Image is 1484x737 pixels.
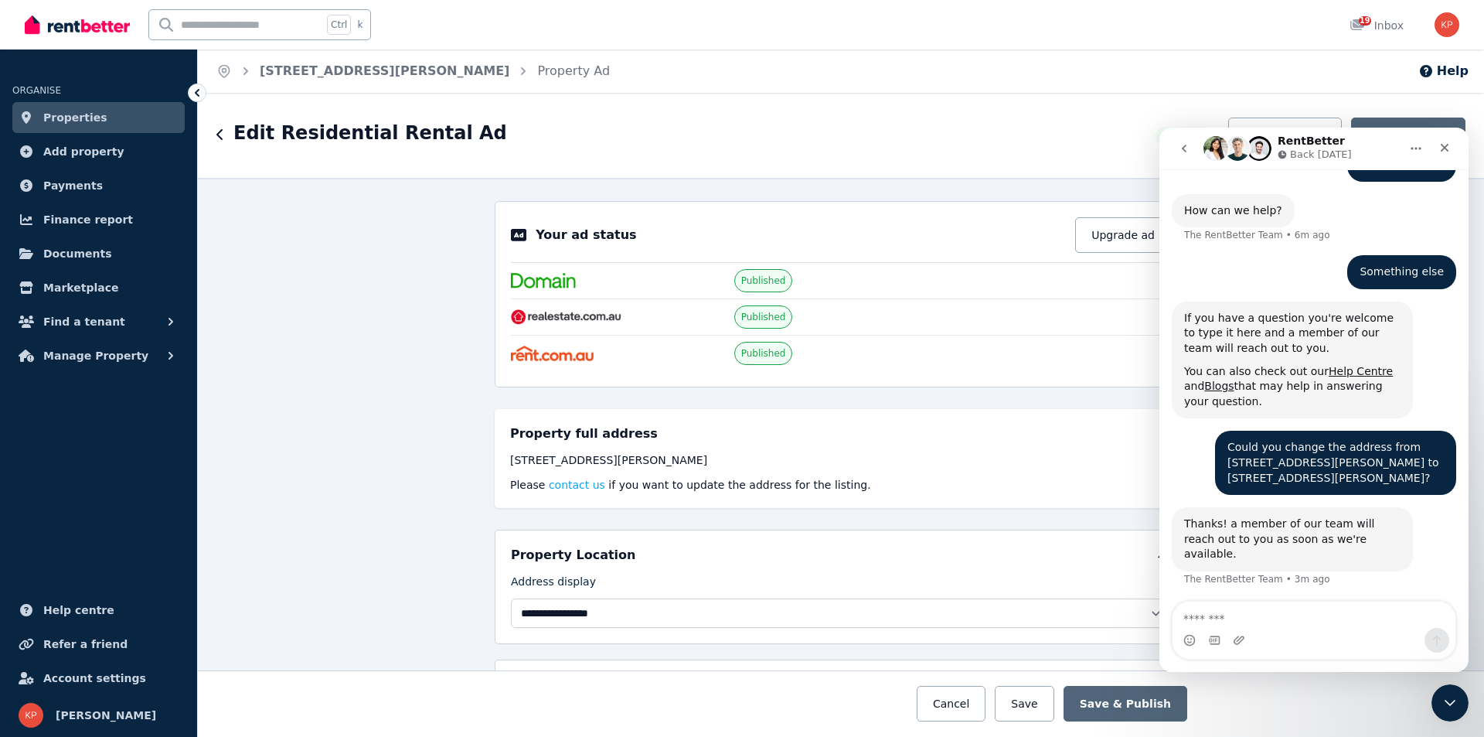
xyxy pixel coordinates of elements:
span: k [357,19,362,31]
div: [STREET_ADDRESS][PERSON_NAME] [510,452,1172,468]
div: Inbox [1350,18,1404,33]
a: Marketplace [12,272,185,303]
span: Finance report [43,210,133,229]
a: Refer a friend [12,629,185,660]
button: Save & Publish [1064,686,1187,722]
a: Help centre [12,595,185,626]
a: Documents [12,238,185,269]
p: Please if you want to update the address for the listing. [510,477,1172,493]
button: contact us [549,477,605,493]
button: Help [1418,62,1469,80]
a: Account settings [12,663,185,694]
span: Published [741,347,786,360]
span: [PERSON_NAME] [56,706,156,725]
span: ORGANISE [12,85,61,96]
span: Documents [43,244,112,263]
span: Find a tenant [43,312,125,331]
h5: Property full address [510,425,658,443]
span: Published [741,275,786,287]
button: Manage Property [12,340,185,371]
a: Finance report [12,204,185,235]
span: Manage Property [43,346,148,365]
a: Payments [12,170,185,201]
img: Rent.com.au [511,346,594,361]
span: Ctrl [327,15,351,35]
span: Add property [43,142,124,161]
a: Property Ad [537,63,610,78]
span: Payments [43,176,103,195]
img: RealEstate.com.au [511,309,621,325]
span: Marketplace [43,278,118,297]
span: Published [741,311,786,323]
iframe: Intercom live chat [1159,128,1469,672]
span: Account settings [43,669,146,688]
img: Kate Papashvili [19,703,43,728]
button: Upgrade ad [1075,217,1171,253]
a: [STREET_ADDRESS][PERSON_NAME] [260,63,509,78]
nav: Breadcrumb [198,49,628,93]
a: Properties [12,102,185,133]
span: Properties [43,108,107,127]
button: Save [995,686,1053,722]
a: Add property [12,136,185,167]
button: Cancel [917,686,985,722]
h5: Property Location [511,546,635,565]
span: 19 [1359,16,1371,26]
h1: Edit Residential Rental Ad [233,121,507,145]
span: Help centre [43,601,114,619]
img: Kate Papashvili [1435,12,1459,37]
img: Domain.com.au [511,273,576,288]
iframe: Intercom live chat [1431,684,1469,722]
p: Your ad status [536,226,636,244]
span: Refer a friend [43,635,128,653]
img: RentBetter [25,13,130,36]
button: Find a tenant [12,306,185,337]
button: Publish Ad [1351,118,1465,153]
label: Address display [511,574,596,595]
button: Remove Ad [1228,118,1342,153]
